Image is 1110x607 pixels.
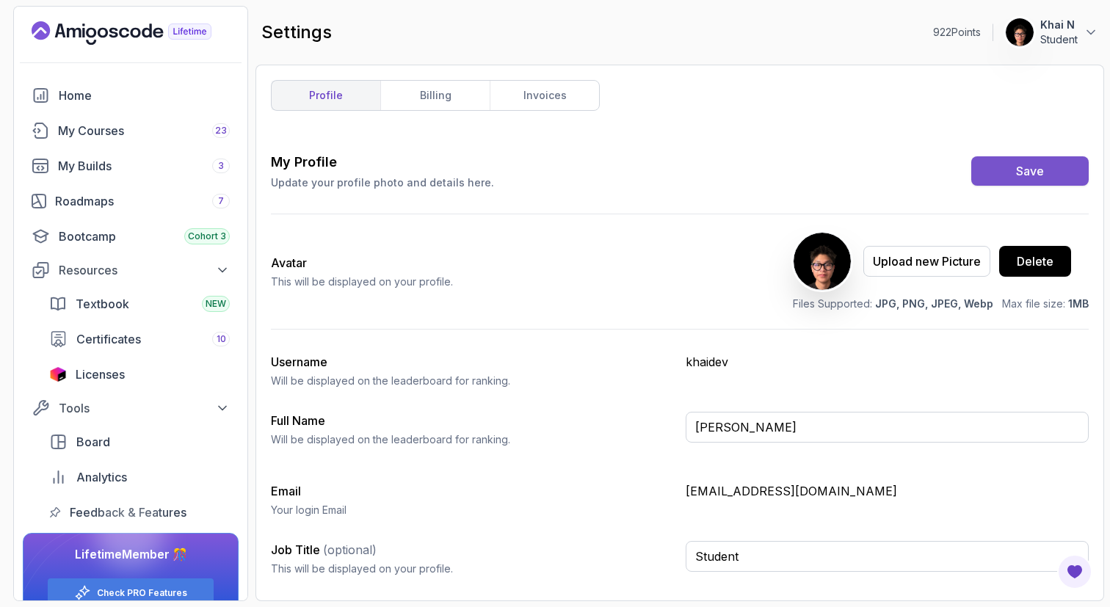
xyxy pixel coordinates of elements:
img: jetbrains icon [49,367,67,382]
label: Full Name [271,413,325,428]
button: Open Feedback Button [1057,554,1092,589]
p: 922 Points [933,25,981,40]
span: Licenses [76,366,125,383]
a: feedback [40,498,239,527]
a: Check PRO Features [97,587,187,599]
a: Landing page [32,21,245,45]
div: Roadmaps [55,192,230,210]
input: Enter your job [686,541,1089,572]
p: Will be displayed on the leaderboard for ranking. [271,374,674,388]
a: licenses [40,360,239,389]
a: bootcamp [23,222,239,251]
span: 23 [215,125,227,137]
a: certificates [40,324,239,354]
span: NEW [206,298,226,310]
a: board [40,427,239,457]
span: (optional) [323,542,377,557]
h2: settings [261,21,332,44]
button: Upload new Picture [863,246,990,277]
p: Update your profile photo and details here. [271,175,494,190]
p: Your login Email [271,503,674,517]
button: Save [971,156,1089,186]
div: My Builds [58,157,230,175]
div: Resources [59,261,230,279]
div: Save [1016,162,1044,180]
a: profile [272,81,380,110]
p: Student [1040,32,1078,47]
span: 10 [217,333,226,345]
div: Delete [1017,252,1053,270]
p: Will be displayed on the leaderboard for ranking. [271,432,674,447]
span: 1MB [1068,297,1089,310]
div: Tools [59,399,230,417]
p: Khai N [1040,18,1078,32]
input: Enter your full name [686,412,1089,443]
span: Analytics [76,468,127,486]
a: analytics [40,462,239,492]
a: textbook [40,289,239,319]
button: Delete [999,246,1071,277]
button: Tools [23,395,239,421]
label: Job Title [271,542,377,557]
p: Files Supported: Max file size: [793,297,1089,311]
a: courses [23,116,239,145]
p: This will be displayed on your profile. [271,275,453,289]
div: Upload new Picture [873,252,981,270]
div: My Courses [58,122,230,139]
span: Board [76,433,110,451]
div: Bootcamp [59,228,230,245]
button: user profile imageKhai NStudent [1005,18,1098,47]
img: user profile image [794,233,851,290]
p: This will be displayed on your profile. [271,561,674,576]
div: Home [59,87,230,104]
h3: Email [271,482,674,500]
span: JPG, PNG, JPEG, Webp [875,297,993,310]
span: Cohort 3 [188,230,226,242]
img: user profile image [1006,18,1034,46]
span: 7 [218,195,224,207]
a: invoices [490,81,599,110]
a: billing [380,81,490,110]
h3: My Profile [271,152,494,172]
span: 3 [218,160,224,172]
h2: Avatar [271,254,453,272]
button: Resources [23,257,239,283]
span: Certificates [76,330,141,348]
label: Username [271,355,327,369]
p: khaidev [686,353,1089,371]
a: roadmaps [23,186,239,216]
span: Feedback & Features [70,504,186,521]
a: home [23,81,239,110]
a: builds [23,151,239,181]
p: [EMAIL_ADDRESS][DOMAIN_NAME] [686,482,1089,500]
span: Textbook [76,295,129,313]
